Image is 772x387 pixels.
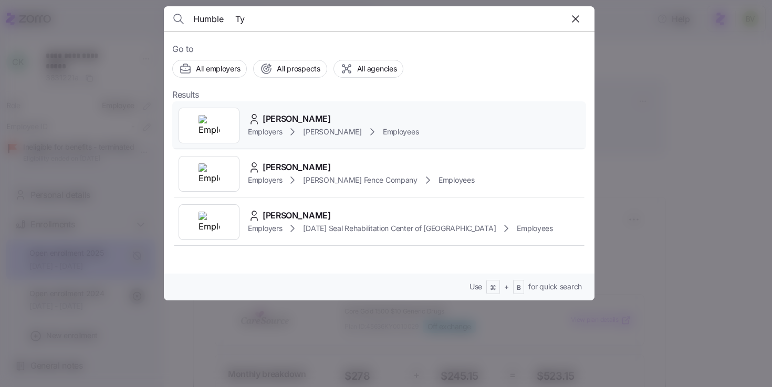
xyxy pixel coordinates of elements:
button: All prospects [253,60,327,78]
span: Employees [383,127,419,137]
span: [PERSON_NAME] [263,161,331,174]
span: All employers [196,64,240,74]
span: [PERSON_NAME] [263,112,331,125]
span: Employers [248,223,282,234]
span: for quick search [528,281,582,292]
span: Go to [172,43,586,56]
span: [PERSON_NAME] [303,127,361,137]
span: Use [470,281,482,292]
span: [PERSON_NAME] Fence Company [303,175,417,185]
span: All prospects [277,64,320,74]
span: B [517,284,521,292]
button: All employers [172,60,247,78]
span: + [504,281,509,292]
button: All agencies [333,60,404,78]
img: Employer logo [199,212,220,233]
span: [PERSON_NAME] [263,209,331,222]
img: Employer logo [199,163,220,184]
span: Employees [517,223,552,234]
span: Employers [248,127,282,137]
span: Results [172,88,199,101]
span: [DATE] Seal Rehabilitation Center of [GEOGRAPHIC_DATA] [303,223,496,234]
img: Employer logo [199,115,220,136]
span: Employers [248,175,282,185]
span: Employees [439,175,474,185]
span: ⌘ [490,284,496,292]
span: All agencies [357,64,397,74]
